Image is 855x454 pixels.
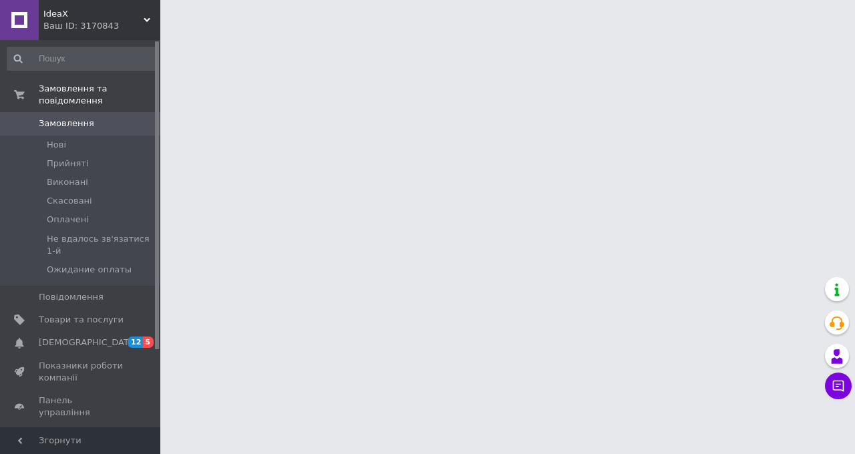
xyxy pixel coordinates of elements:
div: Ваш ID: 3170843 [43,20,160,32]
span: Оплачені [47,214,89,226]
span: Замовлення та повідомлення [39,83,160,107]
button: Чат з покупцем [825,373,852,399]
span: Не вдалось зв'язатися 1-й [47,233,156,257]
span: 5 [143,336,154,348]
span: Ожидание оплаты [47,264,132,276]
span: Показники роботи компанії [39,360,124,384]
span: Нові [47,139,66,151]
span: Панель управління [39,395,124,419]
span: Прийняті [47,158,88,170]
input: Пошук [7,47,157,71]
span: Повідомлення [39,291,104,303]
span: Виконані [47,176,88,188]
span: Замовлення [39,118,94,130]
span: 12 [128,336,143,348]
span: Товари та послуги [39,314,124,326]
span: [DEMOGRAPHIC_DATA] [39,336,138,349]
span: IdeaX [43,8,144,20]
span: Скасовані [47,195,92,207]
